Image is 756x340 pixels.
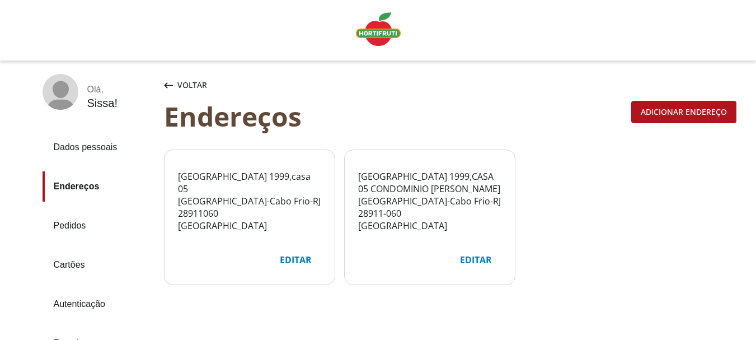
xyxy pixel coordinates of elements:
[178,170,267,183] span: [GEOGRAPHIC_DATA]
[43,250,155,280] a: Cartões
[358,170,447,183] span: [GEOGRAPHIC_DATA]
[358,220,447,232] span: [GEOGRAPHIC_DATA]
[310,195,313,207] span: -
[490,195,493,207] span: -
[43,171,155,202] a: Endereços
[87,85,118,95] div: Olá ,
[632,101,736,123] div: Adicionar endereço
[271,249,321,271] div: Editar
[356,12,401,46] img: Logo
[177,80,207,91] span: Voltar
[43,289,155,319] a: Autenticação
[164,101,627,132] div: Endereços
[631,101,736,123] button: Adicionar endereço
[631,105,736,117] a: Adicionar endereço
[270,195,310,207] span: Cabo Frio
[358,207,401,220] span: 28911-060
[87,97,118,110] div: Sissa !
[269,170,289,183] span: 1999
[358,170,500,195] span: CASA 05 CONDOMINIO [PERSON_NAME]
[469,170,472,183] span: ,
[178,195,267,207] span: [GEOGRAPHIC_DATA]
[43,211,155,241] a: Pedidos
[178,207,218,220] span: 28911060
[450,195,490,207] span: Cabo Frio
[270,249,321,271] button: Editar
[451,249,501,271] div: Editar
[358,195,447,207] span: [GEOGRAPHIC_DATA]
[267,195,270,207] span: -
[43,132,155,162] a: Dados pessoais
[450,249,501,271] button: Editar
[178,170,311,195] span: casa 05
[493,195,501,207] span: RJ
[447,195,450,207] span: -
[162,74,209,96] button: Voltar
[289,170,292,183] span: ,
[313,195,321,207] span: RJ
[178,220,267,232] span: [GEOGRAPHIC_DATA]
[449,170,469,183] span: 1999
[351,8,405,53] a: Logo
